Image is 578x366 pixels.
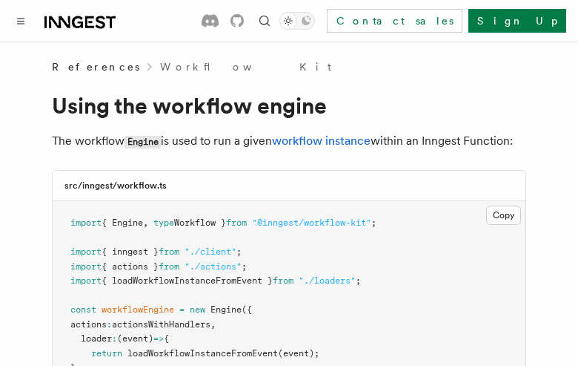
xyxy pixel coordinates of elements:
span: loader [81,333,112,344]
span: const [70,304,96,315]
span: "./client" [185,246,236,257]
span: new [190,304,205,315]
h1: Using the workflow engine [52,92,526,119]
span: { Engine [102,218,143,228]
span: => [153,333,164,344]
span: workflowEngine [102,304,174,315]
span: ({ [242,304,252,315]
span: : [112,333,117,344]
button: Copy [486,206,521,225]
span: (event); [278,348,319,359]
span: ; [371,218,376,228]
span: = [179,304,185,315]
span: Engine [210,304,242,315]
span: { [164,333,169,344]
span: , [210,319,216,330]
span: import [70,275,102,286]
button: Toggle dark mode [279,12,315,30]
span: "./loaders" [299,275,356,286]
span: ; [356,275,361,286]
button: Find something... [256,12,273,30]
span: import [70,246,102,257]
a: workflow instance [272,134,371,148]
span: import [70,261,102,272]
span: from [273,275,293,286]
a: Sign Up [468,9,566,33]
span: type [153,218,174,228]
span: Workflow } [174,218,226,228]
span: , [143,218,148,228]
p: The workflow is used to run a given within an Inngest Function: [52,131,526,152]
code: Engine [124,136,161,148]
span: { inngest } [102,246,159,257]
span: from [226,218,247,228]
span: : [107,319,112,330]
h3: src/inngest/workflow.ts [64,180,167,192]
span: ; [242,261,247,272]
span: actions [70,319,107,330]
span: actionsWithHandlers [112,319,210,330]
a: Contact sales [327,9,462,33]
span: from [159,261,179,272]
span: "./actions" [185,261,242,272]
span: { loadWorkflowInstanceFromEvent } [102,275,273,286]
span: "@inngest/workflow-kit" [252,218,371,228]
span: loadWorkflowInstanceFromEvent [127,348,278,359]
a: Workflow Kit [160,59,331,74]
span: References [52,59,139,74]
span: return [91,348,122,359]
span: (event) [117,333,153,344]
span: from [159,246,179,257]
span: { actions } [102,261,159,272]
span: ; [236,246,242,257]
span: import [70,218,102,228]
button: Toggle navigation [12,12,30,30]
